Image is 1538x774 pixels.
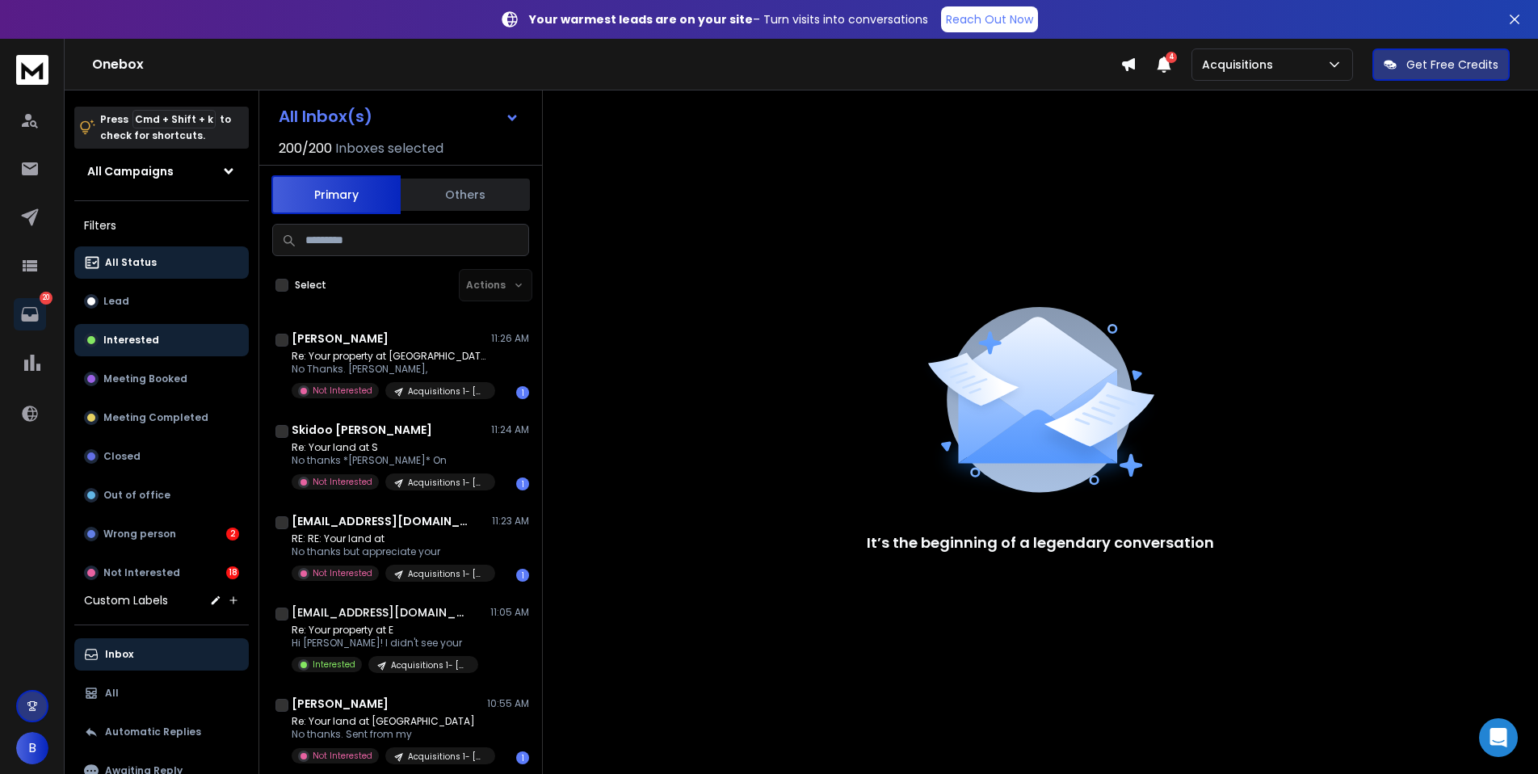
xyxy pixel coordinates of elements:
[226,528,239,541] div: 2
[103,528,176,541] p: Wrong person
[266,100,532,133] button: All Inbox(s)
[335,139,443,158] h3: Inboxes selected
[103,411,208,424] p: Meeting Completed
[391,659,469,671] p: Acquisitions 1- [US_STATE]
[529,11,753,27] strong: Your warmest leads are on your site
[292,350,485,363] p: Re: Your property at [GEOGRAPHIC_DATA],
[401,177,530,212] button: Others
[271,175,401,214] button: Primary
[74,440,249,473] button: Closed
[292,715,485,728] p: Re: Your land at [GEOGRAPHIC_DATA]
[132,110,216,128] span: Cmd + Shift + k
[516,751,529,764] div: 1
[74,363,249,395] button: Meeting Booked
[292,441,485,454] p: Re: Your land at S
[103,372,187,385] p: Meeting Booked
[100,111,231,144] p: Press to check for shortcuts.
[74,155,249,187] button: All Campaigns
[941,6,1038,32] a: Reach Out Now
[408,477,485,489] p: Acquisitions 1- [US_STATE]
[529,11,928,27] p: – Turn visits into conversations
[279,108,372,124] h1: All Inbox(s)
[92,55,1120,74] h1: Onebox
[74,479,249,511] button: Out of office
[867,532,1214,554] p: It’s the beginning of a legendary conversation
[295,279,326,292] label: Select
[1202,57,1280,73] p: Acquisitions
[103,489,170,502] p: Out of office
[40,292,53,305] p: 20
[313,385,372,397] p: Not Interested
[1479,718,1518,757] div: Open Intercom Messenger
[292,330,389,347] h1: [PERSON_NAME]
[313,658,355,671] p: Interested
[408,568,485,580] p: Acquisitions 1- [US_STATE]
[292,422,432,438] h1: Skidoo [PERSON_NAME]
[105,648,133,661] p: Inbox
[516,569,529,582] div: 1
[292,532,485,545] p: RE: RE: Your land at
[105,256,157,269] p: All Status
[16,732,48,764] button: B
[946,11,1033,27] p: Reach Out Now
[103,450,141,463] p: Closed
[516,386,529,399] div: 1
[74,638,249,671] button: Inbox
[74,324,249,356] button: Interested
[103,566,180,579] p: Not Interested
[1372,48,1510,81] button: Get Free Credits
[408,385,485,398] p: Acquisitions 1- [US_STATE]
[74,677,249,709] button: All
[87,163,174,179] h1: All Campaigns
[84,592,168,608] h3: Custom Labels
[313,476,372,488] p: Not Interested
[103,334,159,347] p: Interested
[74,285,249,318] button: Lead
[292,513,469,529] h1: [EMAIL_ADDRESS][DOMAIN_NAME]
[292,363,485,376] p: No Thanks. [PERSON_NAME],
[516,477,529,490] div: 1
[103,295,129,308] p: Lead
[292,604,469,620] h1: [EMAIL_ADDRESS][DOMAIN_NAME]
[292,637,478,650] p: Hi [PERSON_NAME]! I didn't see your
[492,515,529,528] p: 11:23 AM
[74,557,249,589] button: Not Interested18
[292,624,478,637] p: Re: Your property at E
[408,751,485,763] p: Acquisitions 1- [US_STATE]
[74,246,249,279] button: All Status
[279,139,332,158] span: 200 / 200
[105,726,201,738] p: Automatic Replies
[313,567,372,579] p: Not Interested
[74,518,249,550] button: Wrong person2
[487,697,529,710] p: 10:55 AM
[14,298,46,330] a: 20
[1406,57,1498,73] p: Get Free Credits
[226,566,239,579] div: 18
[292,696,389,712] h1: [PERSON_NAME]
[74,402,249,434] button: Meeting Completed
[74,716,249,748] button: Automatic Replies
[490,606,529,619] p: 11:05 AM
[74,214,249,237] h3: Filters
[105,687,119,700] p: All
[292,454,485,467] p: No thanks *[PERSON_NAME]* On
[1166,52,1177,63] span: 4
[292,728,485,741] p: No thanks. Sent from my
[292,545,485,558] p: No thanks but appreciate your
[16,55,48,85] img: logo
[491,423,529,436] p: 11:24 AM
[313,750,372,762] p: Not Interested
[491,332,529,345] p: 11:26 AM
